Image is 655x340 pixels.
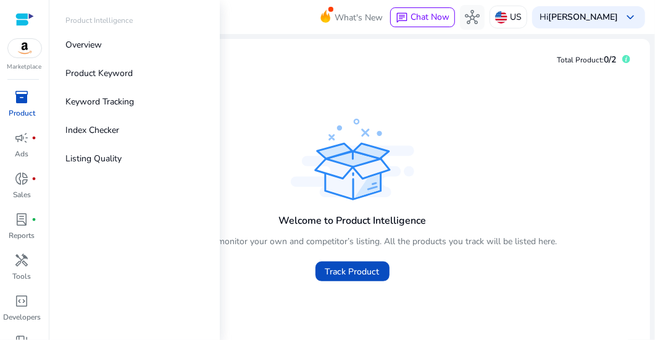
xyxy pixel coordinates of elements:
span: fiber_manual_record [32,135,37,140]
span: Total Product: [557,55,604,65]
img: track_product.svg [291,119,414,200]
p: Product Keyword [65,67,133,80]
span: code_blocks [15,294,30,308]
span: handyman [15,253,30,268]
h4: Welcome to Product Intelligence [278,215,426,227]
p: Keyword Tracking [65,95,134,108]
span: keyboard_arrow_down [623,10,638,25]
img: amazon.svg [8,39,41,57]
span: donut_small [15,171,30,186]
p: Tools [13,271,31,282]
button: hub [460,5,485,30]
p: Index Checker [65,124,119,137]
p: Reports [9,230,35,241]
p: You can track and monitor your own and competitor’s listing. All the products you track will be l... [148,235,557,248]
span: campaign [15,130,30,145]
p: Listing Quality [65,152,122,165]
button: chatChat Now [390,7,455,27]
span: lab_profile [15,212,30,227]
span: fiber_manual_record [32,176,37,181]
span: inventory_2 [15,90,30,104]
p: Marketplace [7,62,42,72]
p: Overview [65,38,102,51]
img: us.svg [495,11,507,23]
span: fiber_manual_record [32,217,37,222]
span: hub [465,10,480,25]
span: chat [396,12,408,24]
span: Track Product [325,265,380,278]
p: US [510,6,522,28]
p: Hi [540,13,618,22]
span: Chat Now [411,11,449,23]
p: Ads [15,148,29,159]
span: 0/2 [604,54,616,66]
p: Sales [13,189,31,200]
b: [PERSON_NAME] [548,11,618,23]
p: Developers [3,312,41,323]
p: Product [9,108,35,119]
span: What's New [335,7,383,28]
p: Product Intelligence [65,15,133,26]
